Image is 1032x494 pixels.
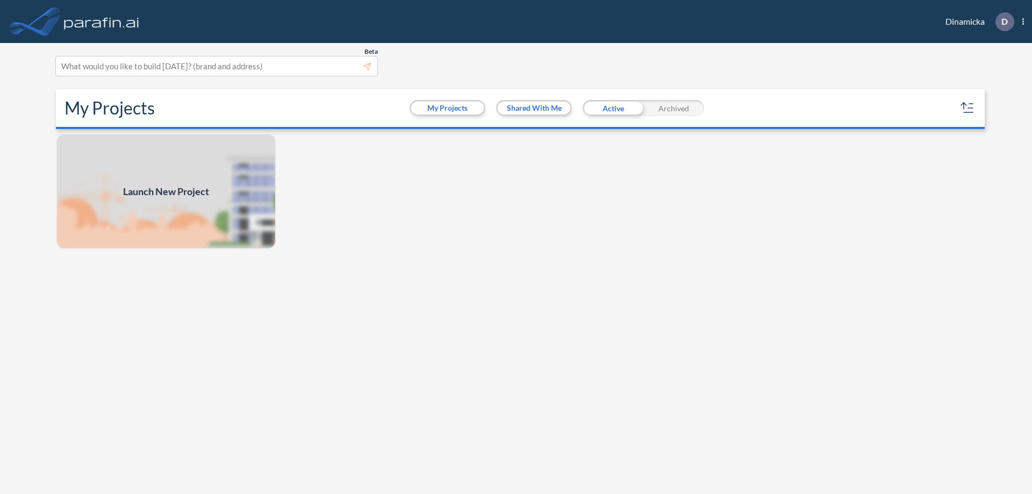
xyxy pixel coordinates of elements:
[64,98,155,118] h2: My Projects
[643,100,704,116] div: Archived
[1001,17,1008,26] p: D
[583,100,643,116] div: Active
[123,184,209,199] span: Launch New Project
[62,11,141,32] img: logo
[364,47,378,56] span: Beta
[411,102,484,114] button: My Projects
[56,133,276,249] a: Launch New Project
[498,102,570,114] button: Shared With Me
[929,12,1024,31] div: Dinamicka
[959,99,976,117] button: sort
[56,133,276,249] img: add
